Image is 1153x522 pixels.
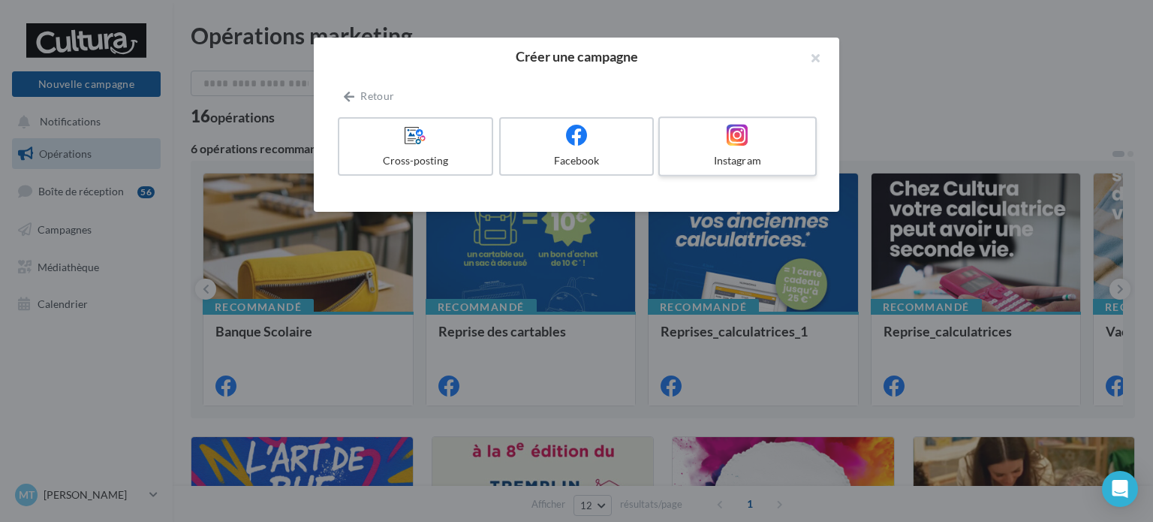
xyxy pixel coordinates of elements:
div: Instagram [666,153,808,168]
div: Open Intercom Messenger [1102,471,1138,507]
div: Cross-posting [345,153,486,168]
button: Retour [338,87,400,105]
div: Facebook [507,153,647,168]
h2: Créer une campagne [338,50,815,63]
